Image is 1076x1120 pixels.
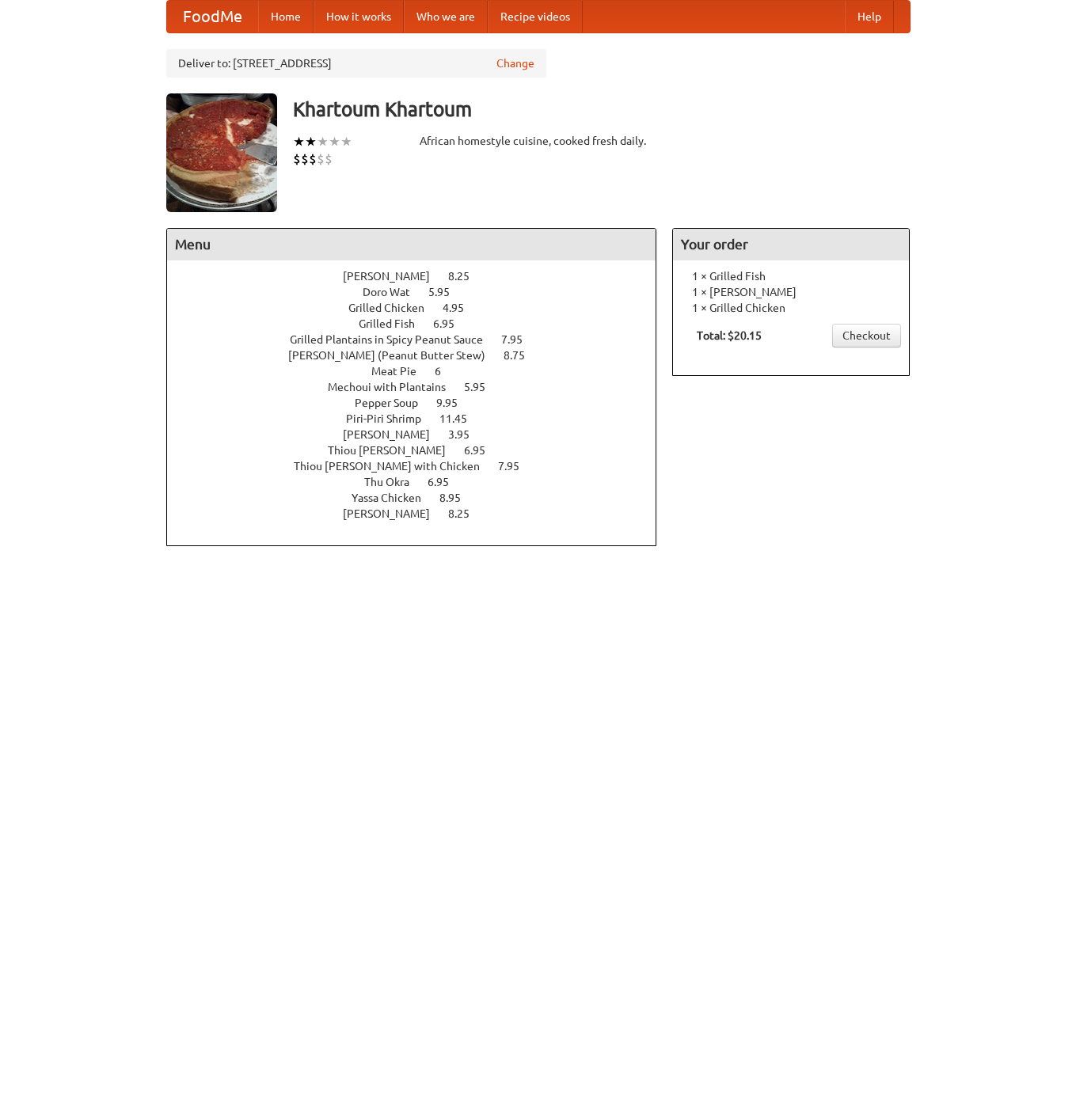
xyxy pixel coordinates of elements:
[496,55,534,71] a: Change
[439,492,477,504] span: 8.95
[258,1,314,32] a: Home
[428,286,466,298] span: 5.95
[355,397,434,409] span: Pepper Soup
[343,507,446,520] span: [PERSON_NAME]
[346,412,437,425] span: Piri-Piri Shrimp
[343,428,446,441] span: [PERSON_NAME]
[328,444,462,457] span: Thiou [PERSON_NAME]
[317,150,325,168] li: $
[832,324,901,347] a: Checkout
[348,302,493,314] a: Grilled Chicken 4.95
[697,329,762,342] b: Total: $20.15
[501,333,538,346] span: 7.95
[359,317,431,330] span: Grilled Fish
[352,492,490,504] a: Yassa Chicken 8.95
[371,365,432,378] span: Meat Pie
[352,492,437,504] span: Yassa Chicken
[328,381,462,393] span: Mechoui with Plantains
[443,302,480,314] span: 4.95
[681,284,901,300] li: 1 × [PERSON_NAME]
[288,349,554,362] a: [PERSON_NAME] (Peanut Butter Stew) 8.75
[404,1,488,32] a: Who we are
[448,428,485,441] span: 3.95
[845,1,894,32] a: Help
[343,270,446,283] span: [PERSON_NAME]
[167,1,258,32] a: FoodMe
[305,133,317,150] li: ★
[293,133,305,150] li: ★
[340,133,352,150] li: ★
[293,150,301,168] li: $
[498,460,535,473] span: 7.95
[293,93,911,125] h3: Khartoum Khartoum
[363,286,426,298] span: Doro Wat
[371,365,470,378] a: Meat Pie 6
[288,349,501,362] span: [PERSON_NAME] (Peanut Butter Stew)
[355,397,487,409] a: Pepper Soup 9.95
[328,381,515,393] a: Mechoui with Plantains 5.95
[364,476,478,488] a: Thu Okra 6.95
[435,365,457,378] span: 6
[348,302,440,314] span: Grilled Chicken
[464,444,501,457] span: 6.95
[166,49,546,78] div: Deliver to: [STREET_ADDRESS]
[343,428,499,441] a: [PERSON_NAME] 3.95
[328,444,515,457] a: Thiou [PERSON_NAME] 6.95
[488,1,583,32] a: Recipe videos
[673,229,909,260] h4: Your order
[420,133,657,149] div: African homestyle cuisine, cooked fresh daily.
[464,381,501,393] span: 5.95
[317,133,329,150] li: ★
[363,286,479,298] a: Doro Wat 5.95
[329,133,340,150] li: ★
[681,300,901,316] li: 1 × Grilled Chicken
[290,333,499,346] span: Grilled Plantains in Spicy Peanut Sauce
[167,229,656,260] h4: Menu
[325,150,333,168] li: $
[314,1,404,32] a: How it works
[290,333,552,346] a: Grilled Plantains in Spicy Peanut Sauce 7.95
[436,397,473,409] span: 9.95
[294,460,549,473] a: Thiou [PERSON_NAME] with Chicken 7.95
[448,270,485,283] span: 8.25
[504,349,541,362] span: 8.75
[346,412,496,425] a: Piri-Piri Shrimp 11.45
[681,268,901,284] li: 1 × Grilled Fish
[364,476,425,488] span: Thu Okra
[166,93,277,212] img: angular.jpg
[343,507,499,520] a: [PERSON_NAME] 8.25
[294,460,496,473] span: Thiou [PERSON_NAME] with Chicken
[433,317,470,330] span: 6.95
[343,270,499,283] a: [PERSON_NAME] 8.25
[301,150,309,168] li: $
[448,507,485,520] span: 8.25
[428,476,465,488] span: 6.95
[439,412,483,425] span: 11.45
[359,317,484,330] a: Grilled Fish 6.95
[309,150,317,168] li: $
